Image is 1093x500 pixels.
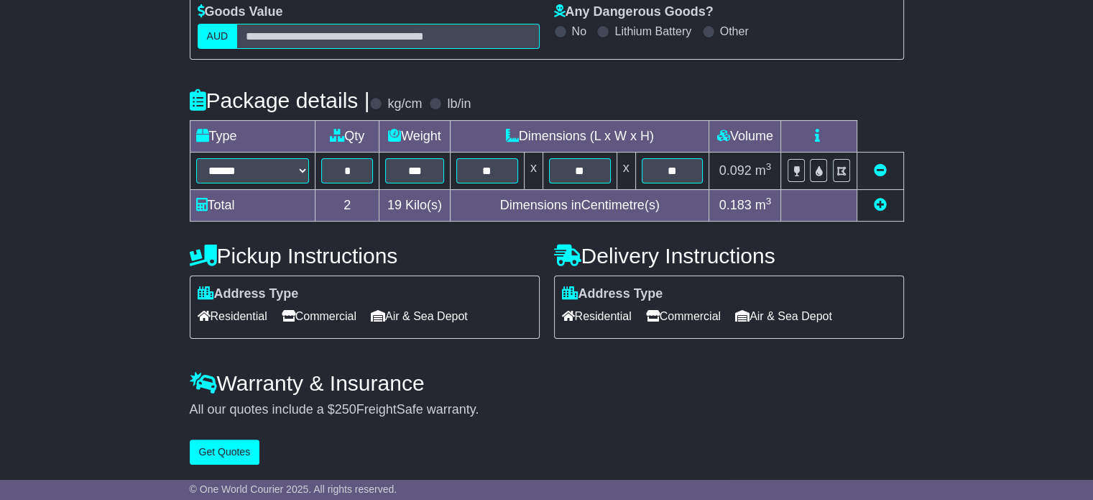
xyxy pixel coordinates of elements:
label: Address Type [198,286,299,302]
sup: 3 [766,196,772,206]
h4: Package details | [190,88,370,112]
h4: Warranty & Insurance [190,371,904,395]
label: Lithium Battery [614,24,691,38]
span: Residential [198,305,267,327]
span: Air & Sea Depot [735,305,832,327]
label: AUD [198,24,238,49]
td: Total [190,189,315,221]
span: 19 [387,198,402,212]
span: 0.092 [719,163,752,178]
span: 250 [335,402,356,417]
span: 0.183 [719,198,752,212]
td: x [524,152,543,189]
h4: Pickup Instructions [190,244,540,268]
label: No [572,24,586,38]
td: Kilo(s) [379,189,450,221]
h4: Delivery Instructions [554,244,904,268]
td: 2 [315,189,379,221]
span: m [755,163,772,178]
td: Weight [379,120,450,152]
div: All our quotes include a $ FreightSafe warranty. [190,402,904,418]
a: Add new item [874,198,887,212]
td: Dimensions (L x W x H) [450,120,709,152]
button: Get Quotes [190,440,260,465]
label: kg/cm [387,96,422,112]
sup: 3 [766,161,772,172]
td: Type [190,120,315,152]
label: Other [720,24,749,38]
a: Remove this item [874,163,887,178]
td: Qty [315,120,379,152]
label: lb/in [447,96,471,112]
td: Volume [709,120,781,152]
label: Any Dangerous Goods? [554,4,714,20]
td: x [617,152,635,189]
span: m [755,198,772,212]
span: Commercial [282,305,356,327]
span: Commercial [646,305,721,327]
label: Goods Value [198,4,283,20]
span: Residential [562,305,632,327]
span: © One World Courier 2025. All rights reserved. [190,483,397,495]
label: Address Type [562,286,663,302]
span: Air & Sea Depot [371,305,468,327]
td: Dimensions in Centimetre(s) [450,189,709,221]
